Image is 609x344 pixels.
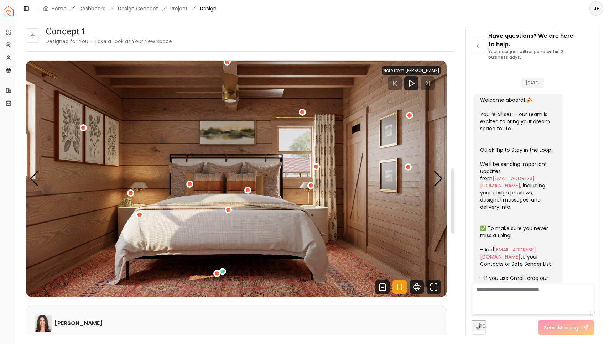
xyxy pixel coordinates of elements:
img: Spacejoy Logo [4,6,14,16]
span: JE [590,2,603,15]
button: JE [589,1,603,16]
p: Have questions? We are here to help. [488,32,594,49]
div: Next slide [433,171,443,187]
div: Note from [PERSON_NAME] [382,66,441,75]
div: 1 / 5 [26,61,447,297]
svg: Hotspots Toggle [392,280,407,294]
a: Project [170,5,188,12]
span: [DATE] [521,78,544,88]
div: Previous slide [30,171,39,187]
p: Your designer will respond within 2 business days. [488,49,594,60]
small: Designed for You – Take a Look at Your New Space [46,38,172,45]
svg: Play [407,79,416,88]
span: Design [200,5,217,12]
a: [EMAIL_ADDRESS][DOMAIN_NAME] [480,246,536,260]
img: Angela Amore [35,315,52,332]
svg: Fullscreen [427,280,441,294]
nav: breadcrumb [43,5,217,12]
h3: concept 1 [46,26,172,37]
div: Carousel [26,61,447,297]
a: Spacejoy [4,6,14,16]
a: [EMAIL_ADDRESS][DOMAIN_NAME] [480,175,535,189]
a: Home [52,5,67,12]
a: Dashboard [79,5,106,12]
h6: [PERSON_NAME] [54,319,103,328]
li: Design Concept [118,5,158,12]
svg: Shop Products from this design [375,280,390,294]
img: Design Render 1 [26,61,447,297]
svg: 360 View [410,280,424,294]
